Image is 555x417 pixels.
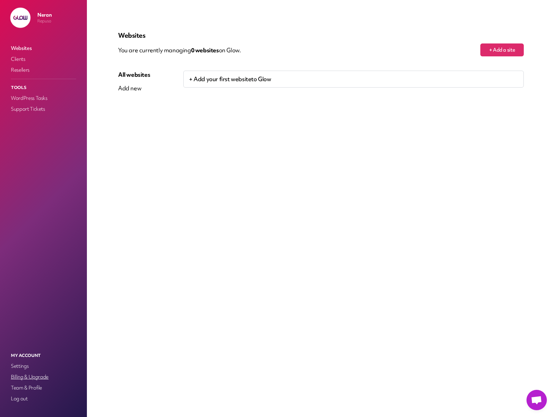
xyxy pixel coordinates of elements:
[118,31,524,39] p: Websites
[183,71,524,88] p: + Add your first website
[480,43,524,56] button: + Add a site
[10,361,77,371] a: Settings
[10,383,77,393] a: Team & Profile
[10,372,77,382] a: Billing & Upgrade
[10,104,77,114] a: Support Tickets
[216,46,219,54] span: s
[118,43,480,57] p: You are currently managing on Glow.
[10,43,77,53] a: Websites
[10,394,77,403] a: Log out
[10,93,77,103] a: WordPress Tasks
[118,71,150,79] div: All websites
[191,46,219,54] span: 0 website
[10,54,77,64] a: Clients
[10,83,77,92] p: Tools
[10,65,77,75] a: Resellers
[526,390,547,410] a: Open chat
[37,12,52,18] p: Neran
[251,75,271,83] span: to Glow
[10,351,77,360] p: My Account
[37,18,52,24] p: Repuso
[118,84,150,92] div: Add new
